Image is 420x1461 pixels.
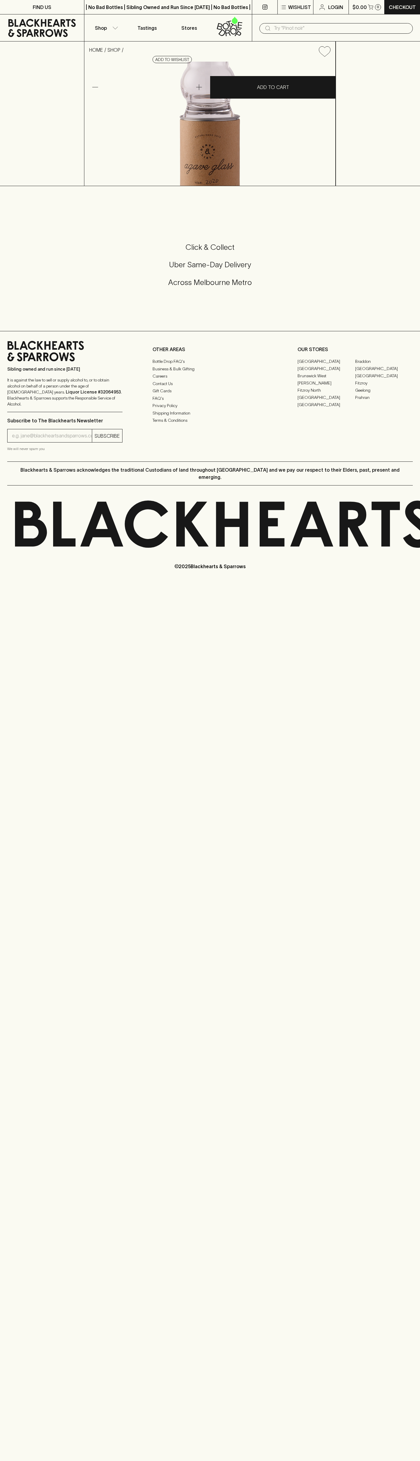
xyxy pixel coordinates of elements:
[355,358,413,365] a: Braddon
[7,242,413,252] h5: Click & Collect
[95,432,120,440] p: SUBSCRIBE
[389,4,416,11] p: Checkout
[257,84,289,91] p: ADD TO CART
[328,4,343,11] p: Login
[107,47,120,53] a: SHOP
[355,365,413,372] a: [GEOGRAPHIC_DATA]
[92,429,122,442] button: SUBSCRIBE
[153,402,268,409] a: Privacy Policy
[153,380,268,387] a: Contact Us
[7,366,122,372] p: Sibling owned and run since [DATE]
[33,4,51,11] p: FIND US
[153,395,268,402] a: FAQ's
[274,23,408,33] input: Try "Pinot noir"
[298,387,355,394] a: Fitzroy North
[137,24,157,32] p: Tastings
[355,379,413,387] a: Fitzroy
[126,14,168,41] a: Tastings
[153,358,268,365] a: Bottle Drop FAQ's
[210,76,336,99] button: ADD TO CART
[298,401,355,408] a: [GEOGRAPHIC_DATA]
[84,62,335,186] img: 17109.png
[153,409,268,417] a: Shipping Information
[355,394,413,401] a: Prahran
[181,24,197,32] p: Stores
[66,390,121,394] strong: Liquor License #32064953
[7,446,122,452] p: We will never spam you
[84,14,126,41] button: Shop
[298,365,355,372] a: [GEOGRAPHIC_DATA]
[7,417,122,424] p: Subscribe to The Blackhearts Newsletter
[12,466,408,481] p: Blackhearts & Sparrows acknowledges the traditional Custodians of land throughout [GEOGRAPHIC_DAT...
[298,372,355,379] a: Brunswick West
[89,47,103,53] a: HOME
[316,44,333,59] button: Add to wishlist
[355,372,413,379] a: [GEOGRAPHIC_DATA]
[7,260,413,270] h5: Uber Same-Day Delivery
[288,4,311,11] p: Wishlist
[12,431,92,441] input: e.g. jane@blackheartsandsparrows.com.au
[153,346,268,353] p: OTHER AREAS
[298,346,413,353] p: OUR STORES
[153,56,192,63] button: Add to wishlist
[153,417,268,424] a: Terms & Conditions
[7,218,413,319] div: Call to action block
[355,387,413,394] a: Geelong
[168,14,210,41] a: Stores
[298,379,355,387] a: [PERSON_NAME]
[7,277,413,287] h5: Across Melbourne Metro
[377,5,379,9] p: 0
[298,394,355,401] a: [GEOGRAPHIC_DATA]
[153,387,268,395] a: Gift Cards
[7,377,122,407] p: It is against the law to sell or supply alcohol to, or to obtain alcohol on behalf of a person un...
[95,24,107,32] p: Shop
[153,365,268,372] a: Business & Bulk Gifting
[298,358,355,365] a: [GEOGRAPHIC_DATA]
[153,373,268,380] a: Careers
[352,4,367,11] p: $0.00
